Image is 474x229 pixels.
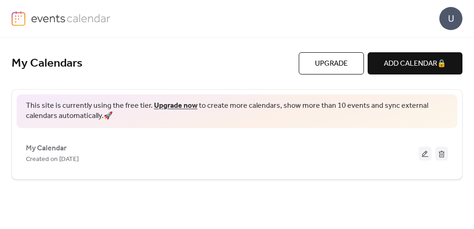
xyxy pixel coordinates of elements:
a: Upgrade now [154,99,197,113]
a: My Calendar [26,146,67,151]
span: My Calendar [26,143,67,154]
div: U [439,7,462,30]
img: logo-type [31,11,111,25]
img: logo [12,11,25,26]
span: This site is currently using the free tier. to create more calendars, show more than 10 events an... [26,101,448,122]
div: My Calendars [12,56,299,71]
button: Upgrade [299,52,364,74]
span: Upgrade [315,58,348,69]
span: Created on [DATE] [26,154,79,165]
